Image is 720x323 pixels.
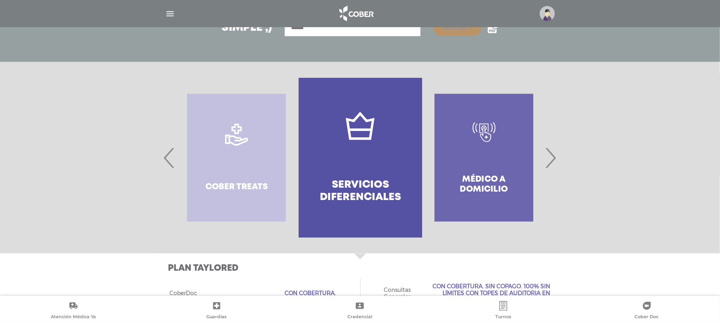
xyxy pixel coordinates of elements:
button: Buscar [433,20,481,36]
span: Atención Médica Ya [51,314,96,321]
h4: Servicios diferenciales [313,179,408,204]
span: Credencial [347,314,372,321]
span: Consultas Generales [384,287,411,300]
span: Turnos [495,314,511,321]
span: Buscar [443,26,466,31]
span: Guardias [206,314,227,321]
a: Servicios diferenciales [299,78,422,238]
a: Credencial [288,301,432,321]
a: Guardias [145,301,289,321]
a: Cober Doc [575,301,718,321]
img: logo_cober_home-white.png [335,4,377,23]
h3: Simple ;) [221,22,272,34]
span: Con Cobertura. [285,290,336,297]
img: Cober_menu-lines-white.svg [165,9,175,19]
h3: Plan TAYLORED [168,263,555,273]
a: Turnos [432,301,575,321]
span: Next [543,136,558,179]
span: CoberDoc [170,290,197,297]
span: Previous [162,136,178,179]
a: Atención Médica Ya [2,301,145,321]
span: Con Cobertura. Sin Copago. 100% sin límites con topes de auditoria en especialidades reconocidas. [421,283,550,303]
img: profile-placeholder.svg [540,6,555,21]
span: Cober Doc [635,314,659,321]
